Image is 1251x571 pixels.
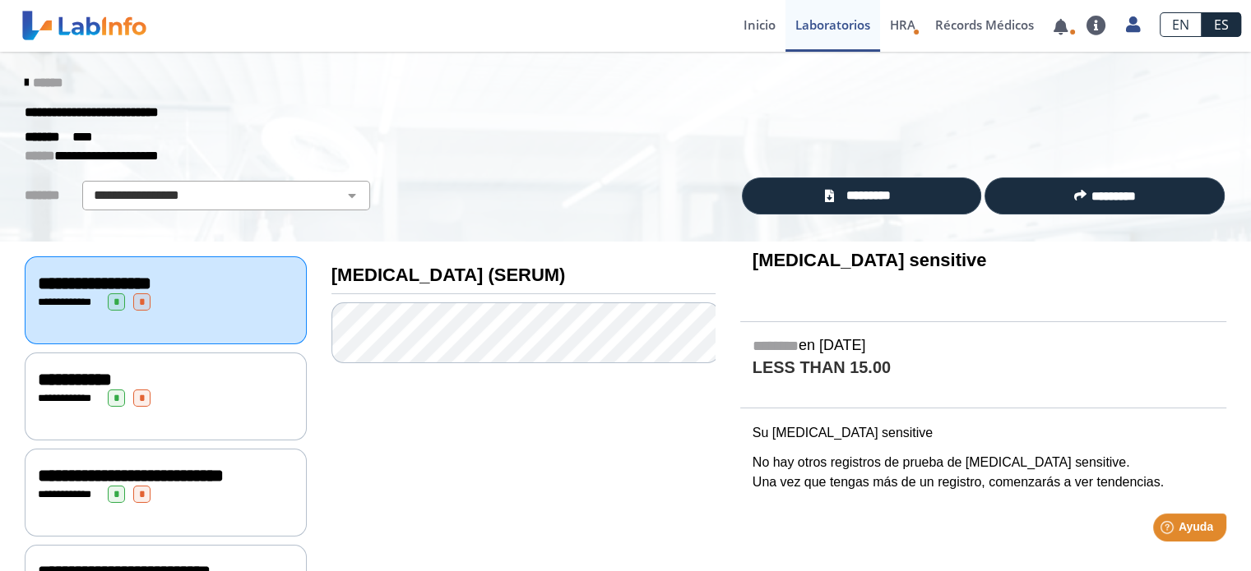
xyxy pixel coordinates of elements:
[1160,12,1202,37] a: EN
[753,423,1214,443] p: Su [MEDICAL_DATA] sensitive
[1105,507,1233,553] iframe: Help widget launcher
[1202,12,1241,37] a: ES
[753,337,1214,356] h5: en [DATE]
[890,16,915,33] span: HRA
[753,358,1214,379] h4: LESS THAN 15.00
[753,453,1214,492] p: No hay otros registros de prueba de [MEDICAL_DATA] sensitive. Una vez que tengas más de un regist...
[753,250,987,270] b: [MEDICAL_DATA] sensitive
[331,265,566,285] b: [MEDICAL_DATA] (SERUM)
